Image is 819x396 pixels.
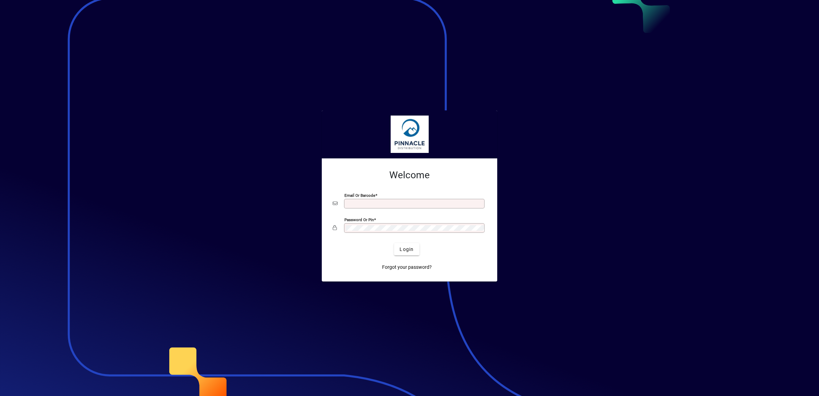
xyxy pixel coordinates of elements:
a: Forgot your password? [379,261,435,273]
mat-label: Password or Pin [344,217,374,222]
mat-label: Email or Barcode [344,193,375,198]
span: Forgot your password? [382,264,432,271]
button: Login [394,243,419,255]
span: Login [400,246,414,253]
h2: Welcome [333,169,486,181]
